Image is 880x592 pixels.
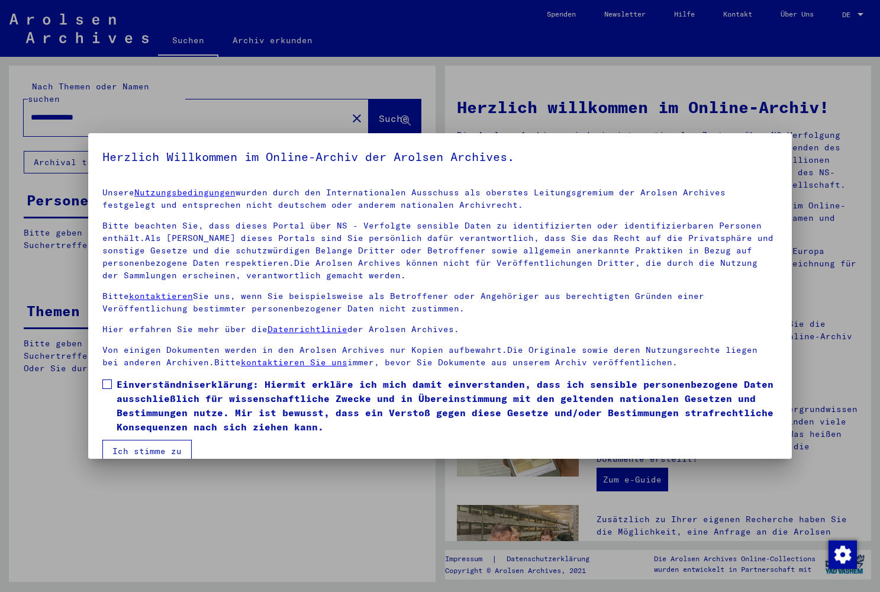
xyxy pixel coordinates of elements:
p: Bitte Sie uns, wenn Sie beispielsweise als Betroffener oder Angehöriger aus berechtigten Gründen ... [102,290,778,315]
span: Einverständniserklärung: Hiermit erkläre ich mich damit einverstanden, dass ich sensible personen... [117,377,778,434]
p: Hier erfahren Sie mehr über die der Arolsen Archives. [102,323,778,336]
a: kontaktieren [129,291,193,301]
p: Von einigen Dokumenten werden in den Arolsen Archives nur Kopien aufbewahrt.Die Originale sowie d... [102,344,778,369]
p: Bitte beachten Sie, dass dieses Portal über NS - Verfolgte sensible Daten zu identifizierten oder... [102,220,778,282]
a: Datenrichtlinie [267,324,347,334]
a: Nutzungsbedingungen [134,187,236,198]
a: kontaktieren Sie uns [241,357,347,368]
img: Zustimmung ändern [829,540,857,569]
button: Ich stimme zu [102,440,192,462]
h5: Herzlich Willkommen im Online-Archiv der Arolsen Archives. [102,147,778,166]
p: Unsere wurden durch den Internationalen Ausschuss als oberstes Leitungsgremium der Arolsen Archiv... [102,186,778,211]
div: Zustimmung ändern [828,540,856,568]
